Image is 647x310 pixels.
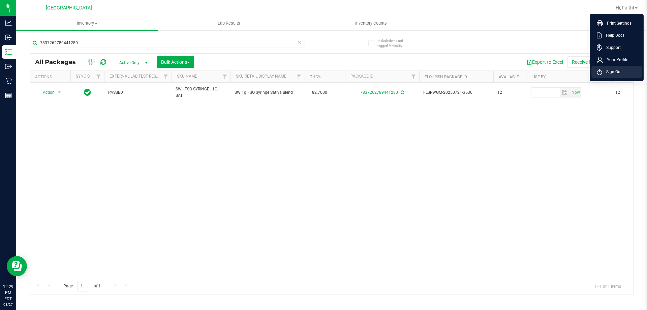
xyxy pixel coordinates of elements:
[236,74,286,79] a: Sku Retail Display Name
[560,88,570,97] span: select
[603,20,631,27] span: Print Settings
[16,20,158,26] span: Inventory
[160,71,172,82] a: Filter
[35,75,68,79] div: Actions
[597,32,639,39] a: Help Docs
[597,44,639,51] a: Support
[235,89,301,96] span: SW 1g FSO Syringe Sativa Blend
[5,49,12,55] inline-svg: Inventory
[35,58,83,66] span: All Packages
[177,74,197,79] a: SKU Name
[602,32,624,39] span: Help Docs
[46,5,92,11] span: [GEOGRAPHIC_DATA]
[570,88,581,97] span: select
[55,88,64,97] span: select
[3,302,13,307] p: 08/27
[300,16,442,30] a: Inventory Counts
[408,71,419,82] a: Filter
[309,88,331,97] span: 82.7000
[522,56,567,68] button: Export to Excel
[294,71,305,82] a: Filter
[310,75,321,79] a: THC%
[37,88,55,97] span: Action
[5,20,12,26] inline-svg: Analytics
[3,284,13,302] p: 12:29 PM EDT
[108,89,167,96] span: PASSED
[589,281,626,291] span: 1 - 1 of 1 items
[499,75,519,79] a: Available
[602,68,622,75] span: Sign Out
[30,38,305,48] input: Search Package ID, Item Name, SKU, Lot or Part Number...
[209,20,249,26] span: Lab Results
[497,89,523,96] span: 12
[84,88,91,97] span: In Sync
[603,56,628,63] span: Your Profile
[297,38,302,47] span: Clear
[425,75,467,79] a: Flourish Package ID
[615,89,641,96] span: 12
[360,90,398,95] a: 7837262789441280
[16,16,158,30] a: Inventory
[567,56,623,68] button: Receive Non-Cannabis
[5,78,12,84] inline-svg: Retail
[176,86,226,99] span: SW - FSO SYRINGE - 1G - SAT
[158,16,300,30] a: Lab Results
[219,71,230,82] a: Filter
[346,20,396,26] span: Inventory Counts
[532,75,546,79] a: Use By
[77,281,89,291] input: 1
[591,66,642,78] li: Sign Out
[110,74,162,79] a: External Lab Test Result
[570,88,581,97] span: Set Current date
[7,256,27,276] iframe: Resource center
[5,92,12,99] inline-svg: Reports
[5,34,12,41] inline-svg: Inbound
[5,63,12,70] inline-svg: Outbound
[400,90,404,95] span: Sync from Compliance System
[157,56,194,68] button: Bulk Actions
[616,5,634,10] span: Hi, Faith!
[161,59,190,65] span: Bulk Actions
[602,44,621,51] span: Support
[76,74,102,79] a: Sync Status
[377,38,411,48] span: Include items not tagged for facility
[93,71,104,82] a: Filter
[58,281,106,291] span: Page of 1
[423,89,489,96] span: FLSRWGM-20250721-3536
[350,74,373,79] a: Package ID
